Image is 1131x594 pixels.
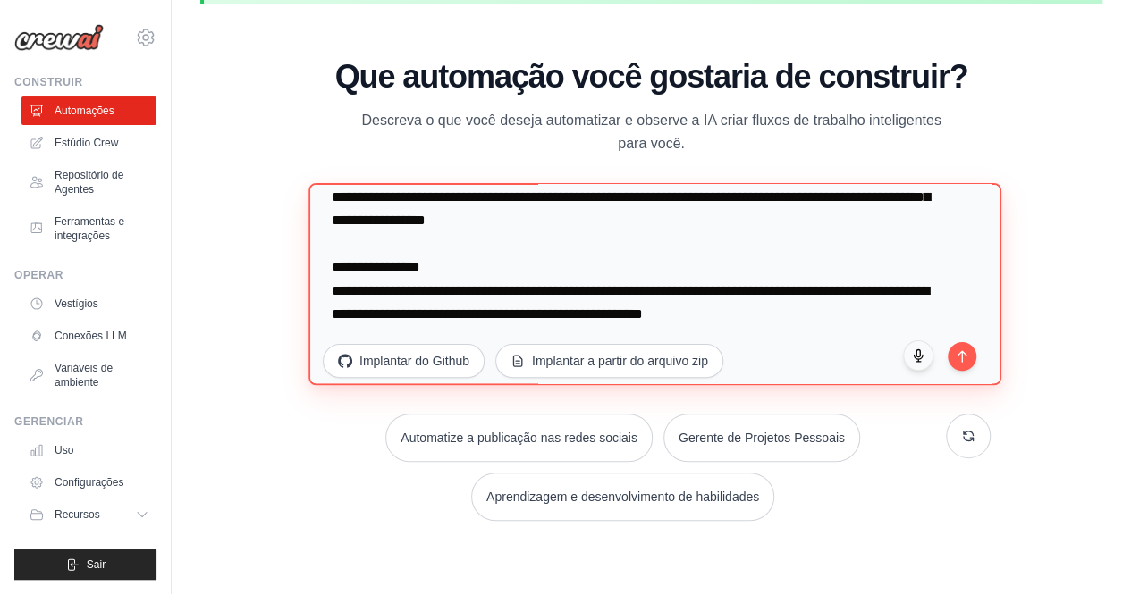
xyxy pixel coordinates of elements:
font: Descreva o que você deseja automatizar e observe a IA criar fluxos de trabalho inteligentes para ... [361,113,941,151]
font: Gerente de Projetos Pessoais [679,431,845,445]
a: Automações [21,96,156,125]
font: Automações [55,105,114,117]
font: Uso [55,444,73,456]
font: Recursos [55,508,100,521]
a: Repositório de Agentes [21,161,156,204]
font: Aprendizagem e desenvolvimento de habilidades [486,489,759,504]
font: Variáveis ​​de ambiente [55,362,113,389]
a: Configurações [21,468,156,497]
a: Estúdio Crew [21,129,156,157]
font: Repositório de Agentes [55,169,123,196]
font: Conexões LLM [55,330,127,342]
a: Ferramentas e integrações [21,207,156,250]
font: Automatize a publicação nas redes sociais [401,431,637,445]
a: Conexões LLM [21,322,156,350]
div: Widget de chat [1042,508,1131,594]
a: Uso [21,436,156,464]
font: Implantar do Github [359,354,469,368]
font: Construir [14,76,83,88]
font: Configurações [55,476,123,489]
font: Que automação você gostaria de construir? [335,58,968,95]
button: Implantar a partir do arquivo zip [495,344,723,378]
iframe: Chat Widget [1042,508,1131,594]
button: Recursos [21,500,156,529]
font: Implantar a partir do arquivo zip [532,354,708,368]
font: Sair [87,558,106,571]
font: Operar [14,269,63,281]
button: Automatize a publicação nas redes sociais [385,414,653,462]
button: Sair [14,549,156,580]
img: Logotipo [14,24,104,51]
button: Gerente de Projetos Pessoais [663,414,860,462]
a: Variáveis ​​de ambiente [21,354,156,397]
button: Implantar do Github [323,344,485,378]
font: Estúdio Crew [55,137,118,149]
a: Vestígios [21,289,156,318]
button: Aprendizagem e desenvolvimento de habilidades [471,473,774,521]
font: Ferramentas e integrações [55,215,124,242]
font: Gerenciar [14,415,83,428]
font: Vestígios [55,297,98,310]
